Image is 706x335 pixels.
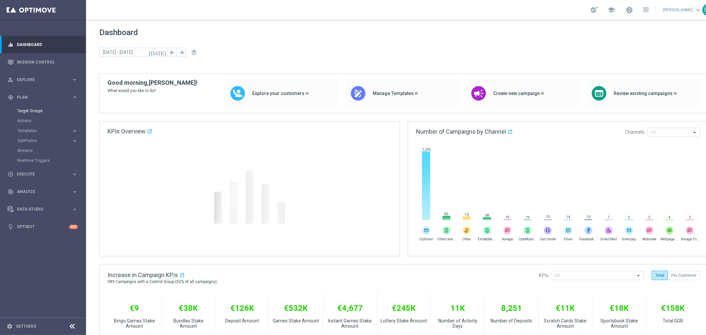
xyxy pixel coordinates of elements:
[17,118,69,123] a: Actions
[71,76,78,83] i: keyboard_arrow_right
[8,218,78,236] div: Optibot
[8,206,71,212] div: Data Studio
[18,139,71,143] div: OptiPromo
[17,136,85,146] div: OptiPromo
[8,94,71,100] div: Plan
[71,138,78,144] i: keyboard_arrow_right
[7,224,78,229] button: lightbulb Optibot +10
[17,106,85,116] div: Target Groups
[17,138,78,143] button: OptiPromo keyboard_arrow_right
[8,171,14,177] i: play_circle_outline
[8,77,71,83] div: Explore
[608,6,615,14] span: school
[8,53,78,71] div: Mission Control
[7,171,78,177] button: play_circle_outline Execute keyboard_arrow_right
[7,42,78,47] button: equalizer Dashboard
[17,53,78,71] a: Mission Control
[17,146,85,156] div: Streams
[17,190,71,194] span: Analyze
[17,156,85,166] div: Realtime Triggers
[17,95,71,99] span: Plan
[17,126,85,136] div: Templates
[18,129,71,133] div: Templates
[17,108,69,114] a: Target Groups
[71,128,78,134] i: keyboard_arrow_right
[17,116,85,126] div: Actions
[7,323,13,329] i: settings
[8,189,14,195] i: track_changes
[694,6,702,14] span: keyboard_arrow_down
[71,206,78,213] i: keyboard_arrow_right
[17,148,69,153] a: Streams
[8,224,14,230] i: lightbulb
[7,189,78,194] button: track_changes Analyze keyboard_arrow_right
[17,128,78,133] button: Templates keyboard_arrow_right
[8,171,71,177] div: Execute
[8,189,71,195] div: Analyze
[17,172,71,176] span: Execute
[662,5,702,15] a: [PERSON_NAME]keyboard_arrow_down
[8,42,14,48] i: equalizer
[16,324,36,328] a: Settings
[18,129,65,133] span: Templates
[8,77,14,83] i: person_search
[17,36,78,53] a: Dashboard
[7,95,78,100] button: gps_fixed Plan keyboard_arrow_right
[17,207,71,211] span: Data Studio
[17,78,71,82] span: Explore
[71,189,78,195] i: keyboard_arrow_right
[7,77,78,82] button: person_search Explore keyboard_arrow_right
[71,171,78,177] i: keyboard_arrow_right
[17,218,69,236] a: Optibot
[8,36,78,53] div: Dashboard
[17,158,69,163] a: Realtime Triggers
[8,94,14,100] i: gps_fixed
[7,207,78,212] button: Data Studio keyboard_arrow_right
[18,139,65,143] span: OptiPromo
[69,225,78,229] div: +10
[7,60,78,65] button: Mission Control
[71,94,78,100] i: keyboard_arrow_right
